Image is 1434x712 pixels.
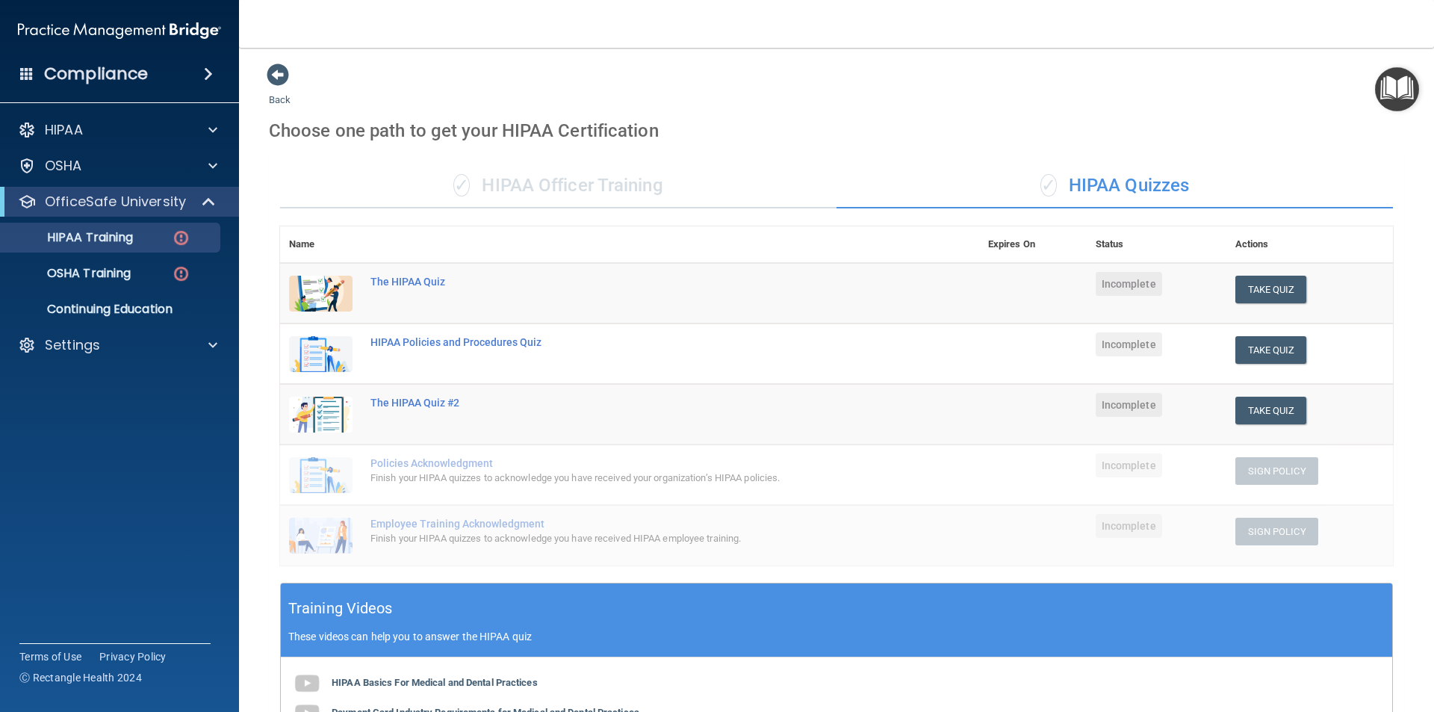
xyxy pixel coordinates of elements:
a: Terms of Use [19,649,81,664]
span: Incomplete [1096,453,1162,477]
a: Settings [18,336,217,354]
a: HIPAA [18,121,217,139]
th: Status [1087,226,1226,263]
h4: Compliance [44,64,148,84]
p: Continuing Education [10,302,214,317]
span: Incomplete [1096,332,1162,356]
div: Finish your HIPAA quizzes to acknowledge you have received your organization’s HIPAA policies. [370,469,904,487]
a: Back [269,76,291,105]
button: Take Quiz [1235,336,1307,364]
span: ✓ [453,174,470,196]
div: HIPAA Quizzes [836,164,1393,208]
span: Incomplete [1096,393,1162,417]
th: Expires On [979,226,1087,263]
button: Sign Policy [1235,457,1318,485]
div: Policies Acknowledgment [370,457,904,469]
button: Take Quiz [1235,397,1307,424]
div: HIPAA Officer Training [280,164,836,208]
div: Employee Training Acknowledgment [370,518,904,530]
img: PMB logo [18,16,221,46]
p: OfficeSafe University [45,193,186,211]
p: OSHA Training [10,266,131,281]
span: Incomplete [1096,272,1162,296]
span: Ⓒ Rectangle Health 2024 [19,670,142,685]
p: OSHA [45,157,82,175]
div: Finish your HIPAA quizzes to acknowledge you have received HIPAA employee training. [370,530,904,548]
button: Open Resource Center [1375,67,1419,111]
div: Choose one path to get your HIPAA Certification [269,109,1404,152]
th: Actions [1226,226,1393,263]
h5: Training Videos [288,595,393,622]
div: The HIPAA Quiz #2 [370,397,904,409]
button: Sign Policy [1235,518,1318,545]
img: danger-circle.6113f641.png [172,229,190,247]
span: Incomplete [1096,514,1162,538]
div: HIPAA Policies and Procedures Quiz [370,336,904,348]
a: Privacy Policy [99,649,167,664]
b: HIPAA Basics For Medical and Dental Practices [332,677,538,688]
a: OfficeSafe University [18,193,217,211]
p: These videos can help you to answer the HIPAA quiz [288,631,1385,643]
button: Take Quiz [1235,276,1307,303]
span: ✓ [1040,174,1057,196]
p: Settings [45,336,100,354]
img: danger-circle.6113f641.png [172,264,190,283]
p: HIPAA Training [10,230,133,245]
p: HIPAA [45,121,83,139]
th: Name [280,226,361,263]
div: The HIPAA Quiz [370,276,904,288]
img: gray_youtube_icon.38fcd6cc.png [292,669,322,699]
a: OSHA [18,157,217,175]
